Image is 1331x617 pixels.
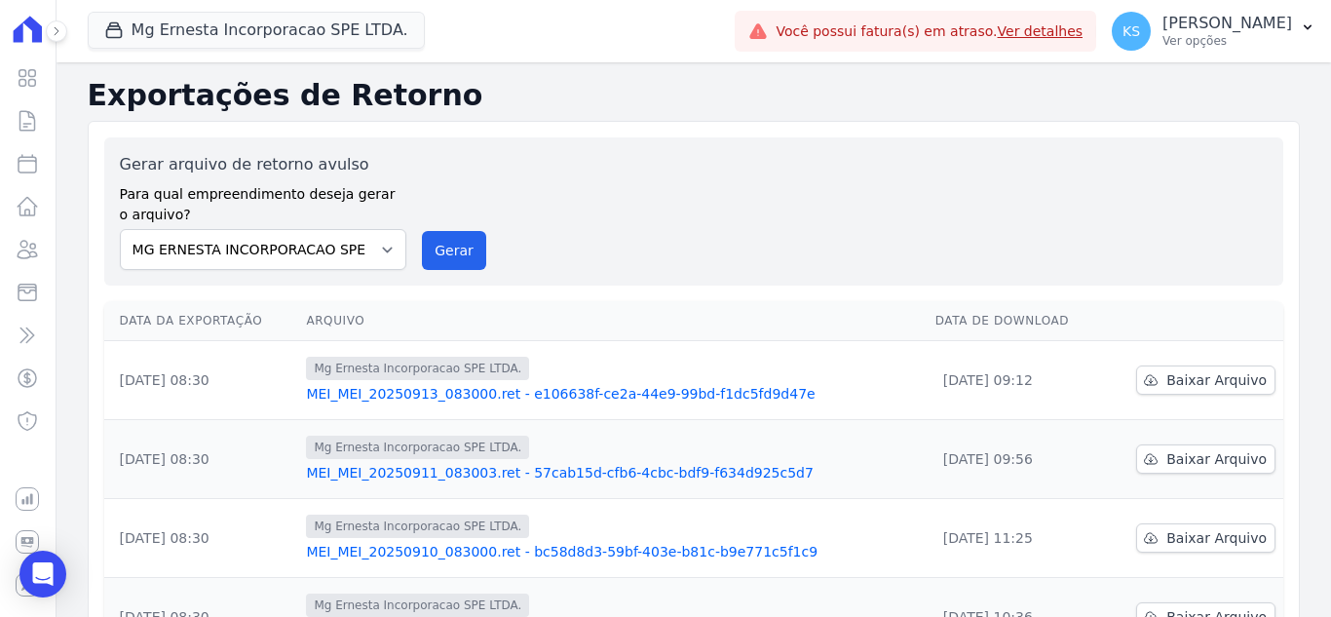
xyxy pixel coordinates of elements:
td: [DATE] 08:30 [104,499,299,578]
a: MEI_MEI_20250910_083000.ret - bc58d8d3-59bf-403e-b81c-b9e771c5f1c9 [306,542,919,561]
th: Arquivo [298,301,927,341]
span: Mg Ernesta Incorporacao SPE LTDA. [306,436,529,459]
span: KS [1122,24,1140,38]
button: Gerar [422,231,486,270]
div: Open Intercom Messenger [19,551,66,598]
td: [DATE] 08:30 [104,420,299,499]
span: Baixar Arquivo [1166,370,1267,390]
td: [DATE] 08:30 [104,341,299,420]
p: [PERSON_NAME] [1162,14,1292,33]
th: Data da Exportação [104,301,299,341]
span: Mg Ernesta Incorporacao SPE LTDA. [306,357,529,380]
td: [DATE] 09:12 [928,341,1103,420]
a: Baixar Arquivo [1136,523,1275,553]
button: KS [PERSON_NAME] Ver opções [1096,4,1331,58]
span: Baixar Arquivo [1166,449,1267,469]
a: Ver detalhes [998,23,1084,39]
a: Baixar Arquivo [1136,444,1275,474]
span: Baixar Arquivo [1166,528,1267,548]
a: Baixar Arquivo [1136,366,1275,395]
a: MEI_MEI_20250913_083000.ret - e106638f-ce2a-44e9-99bd-f1dc5fd9d47e [306,384,919,404]
td: [DATE] 09:56 [928,420,1103,499]
a: MEI_MEI_20250911_083003.ret - 57cab15d-cfb6-4cbc-bdf9-f634d925c5d7 [306,463,919,482]
th: Data de Download [928,301,1103,341]
span: Mg Ernesta Incorporacao SPE LTDA. [306,515,529,538]
p: Ver opções [1162,33,1292,49]
span: Você possui fatura(s) em atraso. [776,21,1083,42]
label: Gerar arquivo de retorno avulso [120,153,407,176]
h2: Exportações de Retorno [88,78,1300,113]
button: Mg Ernesta Incorporacao SPE LTDA. [88,12,425,49]
td: [DATE] 11:25 [928,499,1103,578]
span: Mg Ernesta Incorporacao SPE LTDA. [306,594,529,617]
label: Para qual empreendimento deseja gerar o arquivo? [120,176,407,225]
